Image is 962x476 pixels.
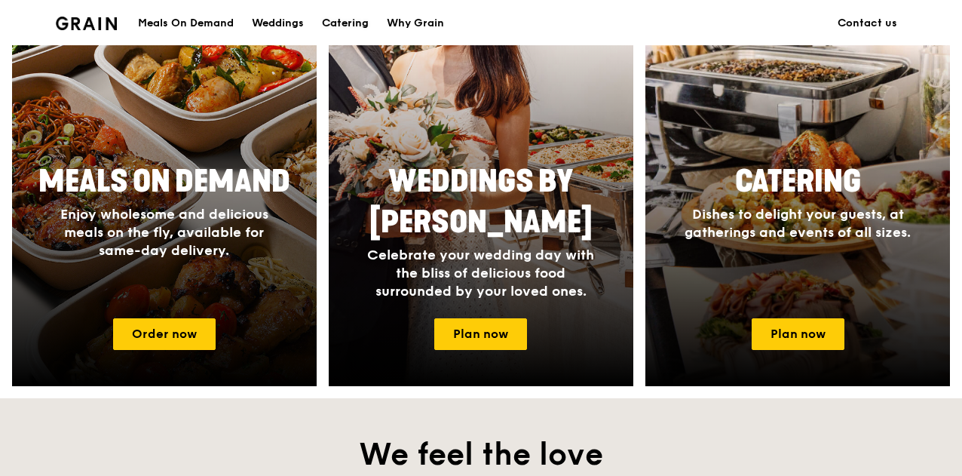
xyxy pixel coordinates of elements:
span: Catering [735,164,861,200]
div: Weddings [252,1,304,46]
a: Why Grain [378,1,453,46]
span: Dishes to delight your guests, at gatherings and events of all sizes. [685,206,911,241]
a: Catering [313,1,378,46]
span: Celebrate your wedding day with the bliss of delicious food surrounded by your loved ones. [367,247,594,299]
a: Order now [113,318,216,350]
span: Enjoy wholesome and delicious meals on the fly, available for same-day delivery. [60,206,268,259]
div: Catering [322,1,369,46]
img: Grain [56,17,117,30]
div: Why Grain [387,1,444,46]
a: Weddings [243,1,313,46]
span: Meals On Demand [38,164,290,200]
a: Plan now [434,318,527,350]
a: Contact us [829,1,906,46]
span: Weddings by [PERSON_NAME] [369,164,593,241]
a: Plan now [752,318,844,350]
div: Meals On Demand [138,1,234,46]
